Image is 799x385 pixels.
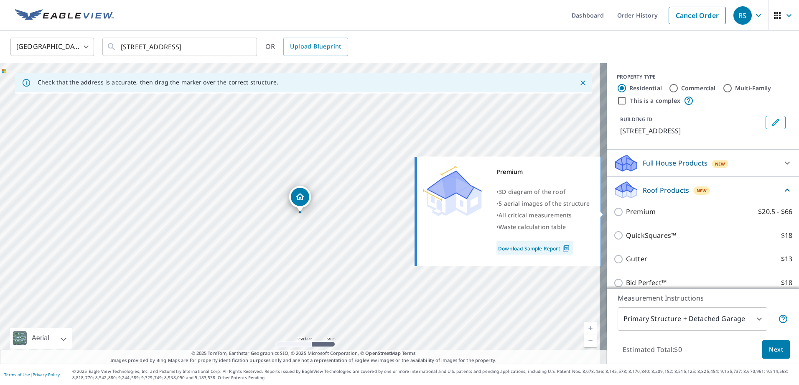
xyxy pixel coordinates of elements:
div: Aerial [29,328,52,349]
div: OR [265,38,348,56]
span: Waste calculation table [499,223,566,231]
p: Estimated Total: $0 [616,340,689,359]
input: Search by address or latitude-longitude [121,35,240,59]
a: Privacy Policy [33,372,60,377]
div: [GEOGRAPHIC_DATA] [10,35,94,59]
img: EV Logo [15,9,114,22]
span: © 2025 TomTom, Earthstar Geographics SIO, © 2025 Microsoft Corporation, © [191,350,416,357]
button: Next [762,340,790,359]
label: Commercial [681,84,716,92]
p: © 2025 Eagle View Technologies, Inc. and Pictometry International Corp. All Rights Reserved. Repo... [72,368,795,381]
a: Terms of Use [4,372,30,377]
p: | [4,372,60,377]
p: Check that the address is accurate, then drag the marker over the correct structure. [38,79,278,86]
a: Cancel Order [669,7,726,24]
img: Premium [423,166,482,216]
a: Current Level 17, Zoom In [584,322,597,334]
p: Full House Products [643,158,707,168]
a: Download Sample Report [496,241,573,255]
div: RS [733,6,752,25]
a: Terms [402,350,416,356]
div: Primary Structure + Detached Garage [618,307,767,331]
div: Dropped pin, building 1, Residential property, 1145 N 35th St Allentown, PA 18104 [289,186,311,212]
a: OpenStreetMap [365,350,400,356]
button: Edit building 1 [766,116,786,129]
p: [STREET_ADDRESS] [620,126,762,136]
img: Pdf Icon [560,245,572,252]
p: Measurement Instructions [618,293,788,303]
div: Aerial [10,328,72,349]
label: This is a complex [630,97,680,105]
button: Close [578,77,588,88]
p: Bid Perfect™ [626,278,667,288]
p: QuickSquares™ [626,230,676,241]
div: • [496,186,590,198]
p: $18 [781,278,792,288]
div: • [496,198,590,209]
span: All critical measurements [499,211,572,219]
span: 5 aerial images of the structure [499,199,590,207]
span: 3D diagram of the roof [499,188,565,196]
div: • [496,221,590,233]
p: Premium [626,207,656,217]
span: New [715,161,725,167]
div: PROPERTY TYPE [617,73,789,81]
a: Upload Blueprint [283,38,348,56]
div: Full House ProductsNew [613,153,792,173]
span: Your report will include the primary structure and a detached garage if one exists. [778,314,788,324]
a: Current Level 17, Zoom Out [584,334,597,347]
span: Upload Blueprint [290,41,341,52]
div: Roof ProductsNew [613,180,792,200]
p: $20.5 - $66 [758,207,792,217]
p: BUILDING ID [620,116,652,123]
p: $13 [781,254,792,264]
p: Gutter [626,254,647,264]
span: New [697,187,707,194]
div: • [496,209,590,221]
span: Next [769,344,783,355]
div: Premium [496,166,590,178]
label: Residential [629,84,662,92]
p: $18 [781,230,792,241]
label: Multi-Family [735,84,771,92]
p: Roof Products [643,185,689,195]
